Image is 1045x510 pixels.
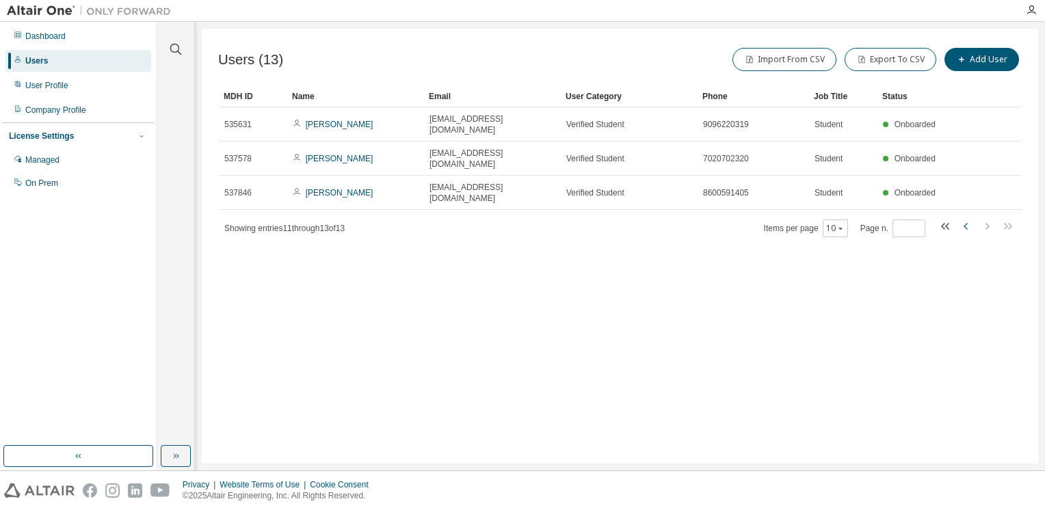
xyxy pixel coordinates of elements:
span: Verified Student [566,153,624,164]
div: Managed [25,155,59,165]
span: 7020702320 [703,153,749,164]
button: 10 [826,223,845,234]
a: [PERSON_NAME] [306,188,373,198]
div: Status [882,85,940,107]
button: Add User [944,48,1019,71]
img: instagram.svg [105,483,120,498]
span: Verified Student [566,187,624,198]
span: [EMAIL_ADDRESS][DOMAIN_NAME] [429,148,554,170]
img: facebook.svg [83,483,97,498]
div: MDH ID [224,85,281,107]
div: User Profile [25,80,68,91]
div: User Category [566,85,691,107]
div: Cookie Consent [310,479,376,490]
div: Name [292,85,418,107]
span: Users (13) [218,52,283,68]
span: Page n. [860,219,925,237]
div: Job Title [814,85,871,107]
p: © 2025 Altair Engineering, Inc. All Rights Reserved. [183,490,377,502]
span: 537578 [224,153,252,164]
span: Items per page [764,219,848,237]
a: [PERSON_NAME] [306,154,373,163]
a: [PERSON_NAME] [306,120,373,129]
button: Import From CSV [732,48,836,71]
span: Student [815,187,843,198]
div: Privacy [183,479,220,490]
img: linkedin.svg [128,483,142,498]
button: Export To CSV [845,48,936,71]
img: youtube.svg [150,483,170,498]
span: 537846 [224,187,252,198]
div: Company Profile [25,105,86,116]
div: Phone [702,85,803,107]
div: On Prem [25,178,58,189]
div: Website Terms of Use [220,479,310,490]
div: Dashboard [25,31,66,42]
span: 535631 [224,119,252,130]
span: [EMAIL_ADDRESS][DOMAIN_NAME] [429,182,554,204]
span: Verified Student [566,119,624,130]
span: 9096220319 [703,119,749,130]
span: Onboarded [895,154,936,163]
span: Onboarded [895,188,936,198]
div: Email [429,85,555,107]
span: Student [815,153,843,164]
img: Altair One [7,4,178,18]
img: altair_logo.svg [4,483,75,498]
span: Onboarded [895,120,936,129]
span: [EMAIL_ADDRESS][DOMAIN_NAME] [429,113,554,135]
div: License Settings [9,131,74,142]
span: 8600591405 [703,187,749,198]
div: Users [25,55,48,66]
span: Showing entries 11 through 13 of 13 [224,224,345,233]
span: Student [815,119,843,130]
